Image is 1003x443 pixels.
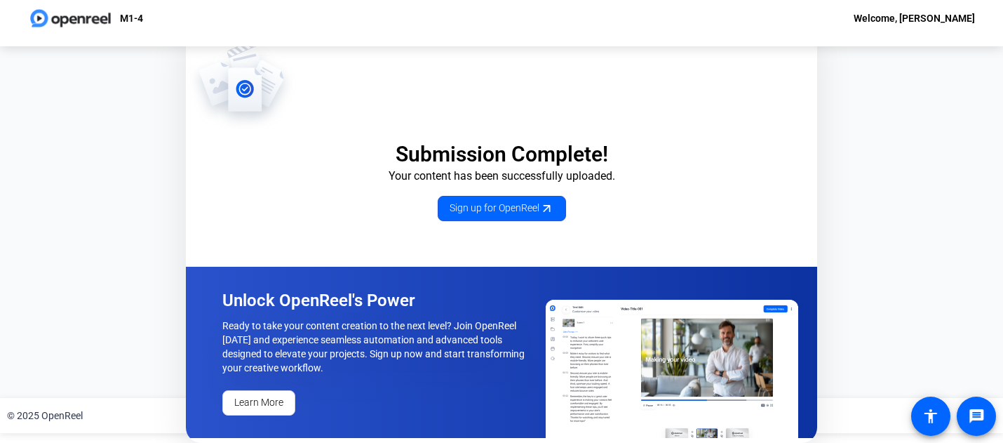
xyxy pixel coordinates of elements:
[234,395,283,410] span: Learn More
[546,300,798,438] img: OpenReel
[968,408,985,425] mat-icon: message
[186,168,817,185] p: Your content has been successfully uploaded.
[222,319,530,375] p: Ready to take your content creation to the next level? Join OpenReel [DATE] and experience seamle...
[922,408,939,425] mat-icon: accessibility
[7,409,83,423] div: © 2025 OpenReel
[222,289,530,312] p: Unlock OpenReel's Power
[438,196,566,221] a: Sign up for OpenReel
[186,141,817,168] p: Submission Complete!
[28,4,113,32] img: OpenReel logo
[186,39,297,130] img: OpenReel
[120,10,143,27] p: M1-4
[450,201,554,216] span: Sign up for OpenReel
[854,10,975,27] div: Welcome, [PERSON_NAME]
[222,390,295,416] a: Learn More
